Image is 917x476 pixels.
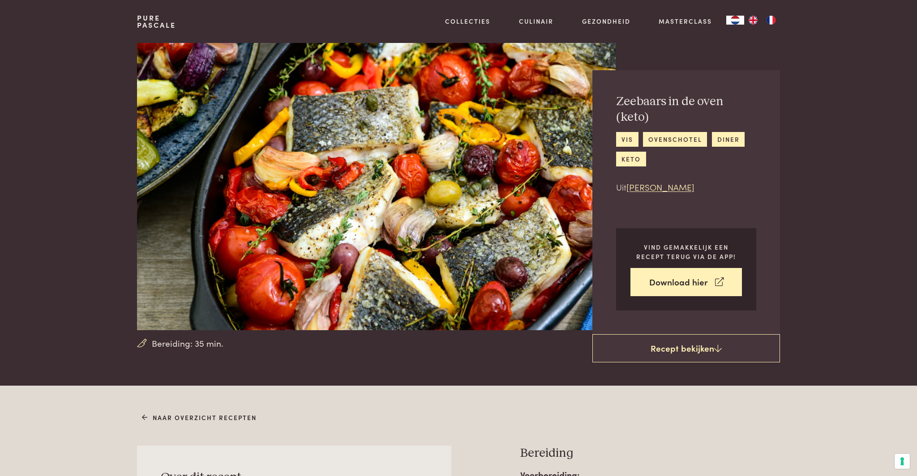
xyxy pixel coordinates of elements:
[895,454,910,469] button: Uw voorkeuren voor toestemming voor trackingtechnologieën
[726,16,744,25] div: Language
[643,132,707,147] a: ovenschotel
[626,181,694,193] a: [PERSON_NAME]
[582,17,630,26] a: Gezondheid
[152,337,223,350] span: Bereiding: 35 min.
[616,181,756,194] p: Uit
[726,16,744,25] a: NL
[142,413,257,422] a: Naar overzicht recepten
[630,268,742,296] a: Download hier
[520,446,780,461] h3: Bereiding
[744,16,762,25] a: EN
[762,16,780,25] a: FR
[659,17,712,26] a: Masterclass
[592,334,780,363] a: Recept bekijken
[616,152,646,166] a: keto
[630,242,742,261] p: Vind gemakkelijk een recept terug via de app!
[519,17,553,26] a: Culinair
[616,94,756,125] h2: Zeebaars in de oven (keto)
[137,14,176,29] a: PurePascale
[137,43,616,330] img: Zeebaars in de oven (keto)
[726,16,780,25] aside: Language selected: Nederlands
[616,132,638,147] a: vis
[445,17,490,26] a: Collecties
[712,132,745,147] a: diner
[744,16,780,25] ul: Language list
